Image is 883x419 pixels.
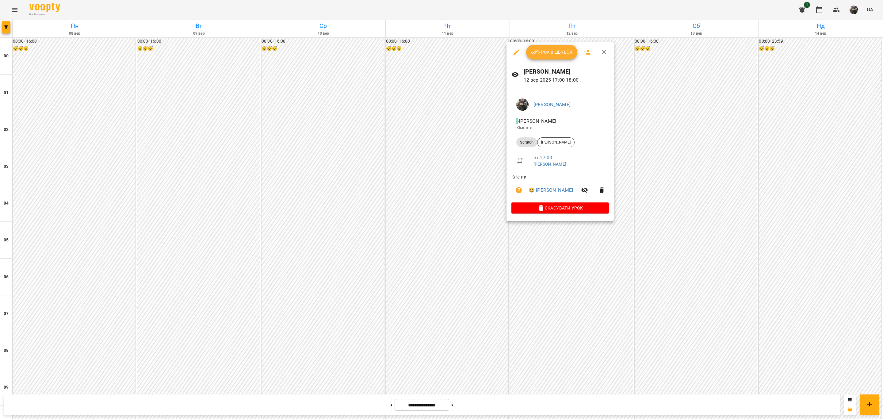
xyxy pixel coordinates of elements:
[537,140,574,145] span: [PERSON_NAME]
[524,67,609,76] h6: [PERSON_NAME]
[524,76,609,84] p: 12 вер 2025 17:00 - 18:00
[516,125,604,131] p: Кімната
[516,98,529,111] img: 8337ee6688162bb2290644e8745a615f.jpg
[533,102,571,107] a: [PERSON_NAME]
[511,202,609,213] button: Скасувати Урок
[516,204,604,212] span: Скасувати Урок
[533,162,566,167] a: [PERSON_NAME]
[537,137,575,147] div: [PERSON_NAME]
[533,155,552,160] a: вт , 17:00
[526,45,578,60] button: Урок відбувся
[511,174,609,202] ul: Клієнти
[516,140,537,145] span: Scratch
[516,118,557,124] span: - [PERSON_NAME]
[511,183,526,198] button: Візит ще не сплачено. Додати оплату?
[529,186,573,194] a: 😀 [PERSON_NAME]
[531,48,573,56] span: Урок відбувся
